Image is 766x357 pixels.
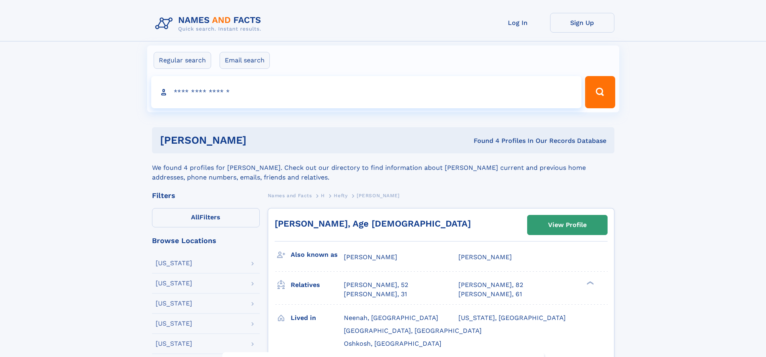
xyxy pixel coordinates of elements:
[154,52,211,69] label: Regular search
[151,76,582,108] input: search input
[152,192,260,199] div: Filters
[156,320,192,327] div: [US_STATE]
[156,340,192,347] div: [US_STATE]
[152,208,260,227] label: Filters
[291,248,344,262] h3: Also known as
[344,253,397,261] span: [PERSON_NAME]
[458,314,566,322] span: [US_STATE], [GEOGRAPHIC_DATA]
[458,290,522,299] a: [PERSON_NAME], 61
[550,13,614,33] a: Sign Up
[458,253,512,261] span: [PERSON_NAME]
[152,13,268,35] img: Logo Names and Facts
[160,135,360,145] h1: [PERSON_NAME]
[191,213,199,221] span: All
[291,278,344,292] h3: Relatives
[156,260,192,266] div: [US_STATE]
[344,314,438,322] span: Neenah, [GEOGRAPHIC_DATA]
[344,281,408,289] a: [PERSON_NAME], 52
[321,190,325,200] a: H
[220,52,270,69] label: Email search
[528,215,607,235] a: View Profile
[291,311,344,325] h3: Lived in
[458,281,523,289] a: [PERSON_NAME], 82
[268,190,312,200] a: Names and Facts
[344,327,482,334] span: [GEOGRAPHIC_DATA], [GEOGRAPHIC_DATA]
[334,190,347,200] a: Hefty
[486,13,550,33] a: Log In
[548,216,587,234] div: View Profile
[360,136,606,145] div: Found 4 Profiles In Our Records Database
[334,193,347,198] span: Hefty
[321,193,325,198] span: H
[585,76,615,108] button: Search Button
[344,290,407,299] a: [PERSON_NAME], 31
[344,340,442,347] span: Oshkosh, [GEOGRAPHIC_DATA]
[357,193,400,198] span: [PERSON_NAME]
[152,237,260,244] div: Browse Locations
[585,281,594,286] div: ❯
[275,219,471,229] a: [PERSON_NAME], Age [DEMOGRAPHIC_DATA]
[156,280,192,287] div: [US_STATE]
[156,300,192,307] div: [US_STATE]
[152,153,614,182] div: We found 4 profiles for [PERSON_NAME]. Check out our directory to find information about [PERSON_...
